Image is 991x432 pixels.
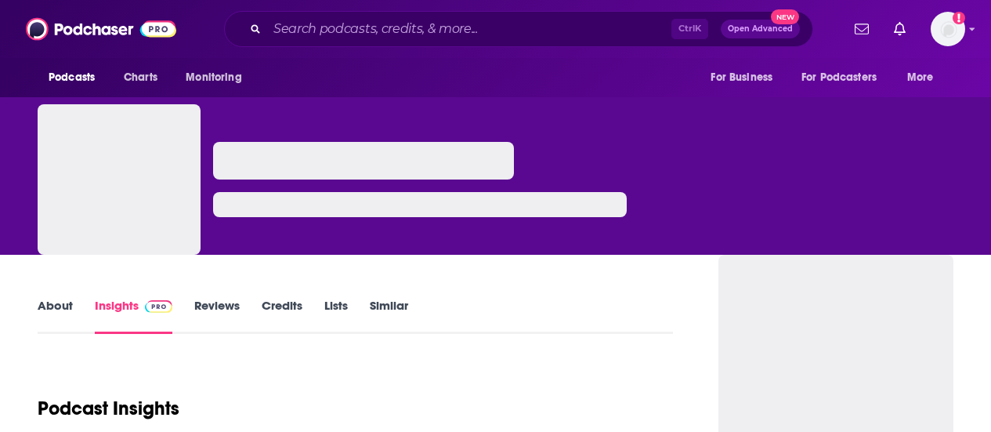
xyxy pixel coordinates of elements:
svg: Add a profile image [953,12,965,24]
span: Open Advanced [728,25,793,33]
a: Show notifications dropdown [888,16,912,42]
img: Podchaser - Follow, Share and Rate Podcasts [26,14,176,44]
a: Similar [370,298,408,334]
a: About [38,298,73,334]
span: Monitoring [186,67,241,89]
h1: Podcast Insights [38,397,179,420]
span: For Podcasters [801,67,877,89]
a: Reviews [194,298,240,334]
span: More [907,67,934,89]
button: open menu [38,63,115,93]
button: open menu [791,63,899,93]
input: Search podcasts, credits, & more... [267,16,671,42]
div: Search podcasts, credits, & more... [224,11,813,47]
span: Charts [124,67,157,89]
a: Show notifications dropdown [848,16,875,42]
a: Credits [262,298,302,334]
span: Podcasts [49,67,95,89]
img: Podchaser Pro [145,300,172,313]
a: Lists [324,298,348,334]
button: open menu [700,63,792,93]
span: New [771,9,799,24]
button: open menu [175,63,262,93]
button: Open AdvancedNew [721,20,800,38]
span: Logged in as arogers [931,12,965,46]
span: For Business [711,67,772,89]
a: InsightsPodchaser Pro [95,298,172,334]
img: User Profile [931,12,965,46]
button: open menu [896,63,953,93]
span: Ctrl K [671,19,708,39]
button: Show profile menu [931,12,965,46]
a: Charts [114,63,167,93]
